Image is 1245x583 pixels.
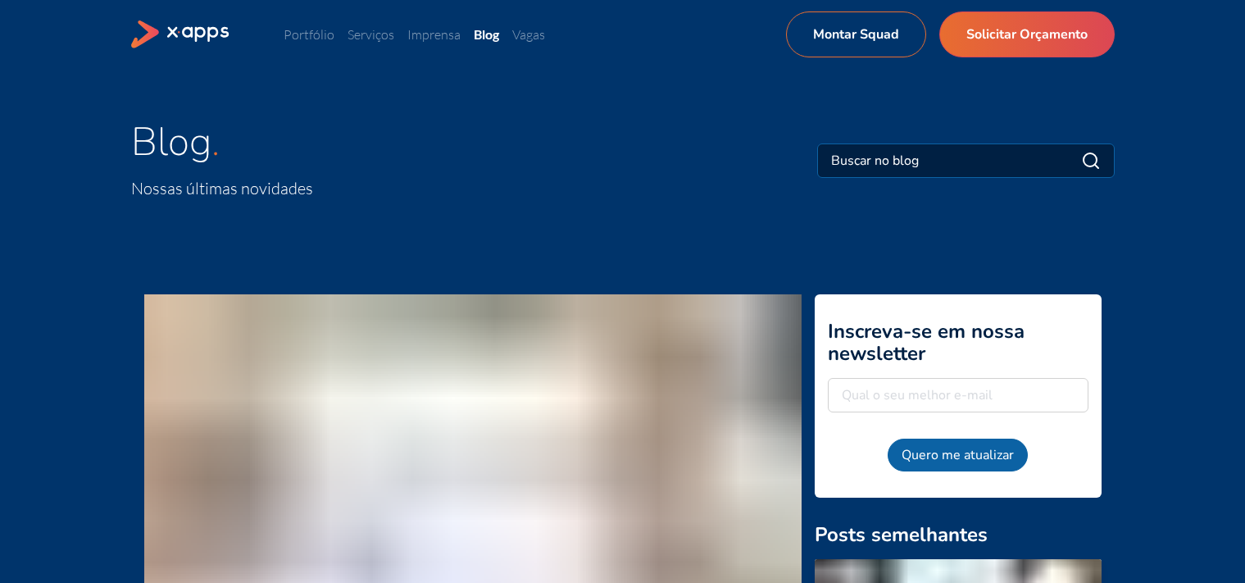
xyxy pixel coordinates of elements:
a: Vagas [512,26,545,43]
h2: Inscreva-se em nossa newsletter [828,321,1088,365]
button: Quero me atualizar [888,439,1028,471]
a: Blog [474,26,499,42]
a: Montar Squad [786,11,926,57]
h2: Posts semelhantes [815,524,1102,546]
a: Solicitar Orçamento [939,11,1115,57]
input: Qual o seu melhor e-mail [828,378,1088,412]
a: Serviços [348,26,394,43]
span: Nossas últimas novidades [131,178,313,198]
a: Imprensa [407,26,461,43]
span: Blog [131,115,211,169]
input: Buscar no blog [831,151,997,171]
a: Portfólio [284,26,334,43]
